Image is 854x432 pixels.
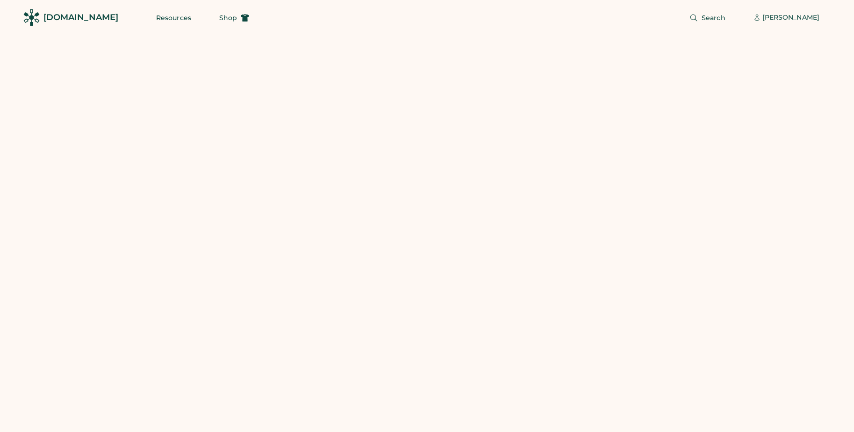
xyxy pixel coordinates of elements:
[702,14,725,21] span: Search
[416,202,438,225] img: yH5BAEAAAAALAAAAAABAAEAAAIBRAA7
[219,14,237,21] span: Shop
[762,13,819,22] div: [PERSON_NAME]
[678,8,737,27] button: Search
[23,9,40,26] img: Rendered Logo - Screens
[145,8,202,27] button: Resources
[208,8,260,27] button: Shop
[43,12,118,23] div: [DOMAIN_NAME]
